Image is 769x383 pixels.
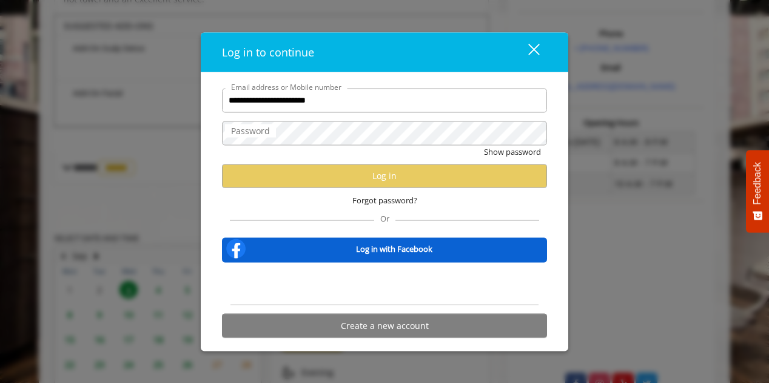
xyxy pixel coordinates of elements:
input: Email address or Mobile number [222,88,547,112]
span: Log in to continue [222,44,314,59]
span: Feedback [752,162,763,205]
div: close dialog [514,43,539,61]
button: Show password [484,145,541,158]
button: Log in [222,164,547,188]
input: Password [222,121,547,145]
img: facebook-logo [224,237,248,261]
label: Password [225,124,276,137]
span: Forgot password? [352,194,417,206]
button: close dialog [506,39,547,64]
label: Email address or Mobile number [225,81,348,92]
button: Create a new account [222,314,547,337]
b: Log in with Facebook [356,243,432,256]
button: Feedback - Show survey [746,150,769,232]
span: Or [374,213,395,224]
iframe: Sign in with Google Button [323,271,446,297]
